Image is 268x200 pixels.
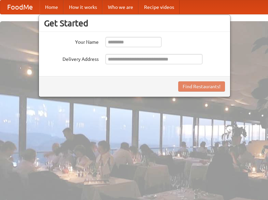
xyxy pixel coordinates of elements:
[44,54,99,63] label: Delivery Address
[44,18,225,28] h3: Get Started
[139,0,180,14] a: Recipe videos
[40,0,64,14] a: Home
[64,0,102,14] a: How it works
[102,0,139,14] a: Who we are
[0,0,40,14] a: FoodMe
[178,81,225,92] button: Find Restaurants!
[44,37,99,45] label: Your Name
